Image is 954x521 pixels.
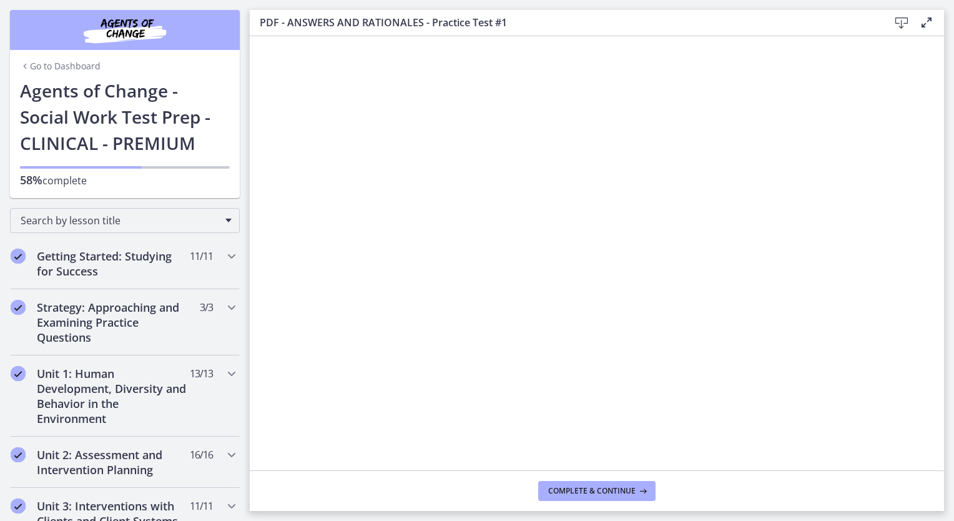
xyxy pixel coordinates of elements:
[11,366,26,381] i: Completed
[548,486,636,496] span: Complete & continue
[50,15,200,45] img: Agents of Change
[20,77,230,156] h1: Agents of Change - Social Work Test Prep - CLINICAL - PREMIUM
[11,499,26,514] i: Completed
[10,208,240,233] div: Search by lesson title
[190,447,213,462] span: 16 / 16
[37,249,189,279] h2: Getting Started: Studying for Success
[20,60,101,72] a: Go to Dashboard
[260,15,869,30] h3: PDF - ANSWERS AND RATIONALES - Practice Test #1
[11,447,26,462] i: Completed
[200,300,213,315] span: 3 / 3
[20,172,42,187] span: 58%
[20,172,230,188] p: complete
[37,300,189,345] h2: Strategy: Approaching and Examining Practice Questions
[190,499,213,514] span: 11 / 11
[21,214,219,227] span: Search by lesson title
[190,249,213,264] span: 11 / 11
[11,249,26,264] i: Completed
[190,366,213,381] span: 13 / 13
[37,366,189,426] h2: Unit 1: Human Development, Diversity and Behavior in the Environment
[11,300,26,315] i: Completed
[37,447,189,477] h2: Unit 2: Assessment and Intervention Planning
[538,481,656,501] button: Complete & continue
